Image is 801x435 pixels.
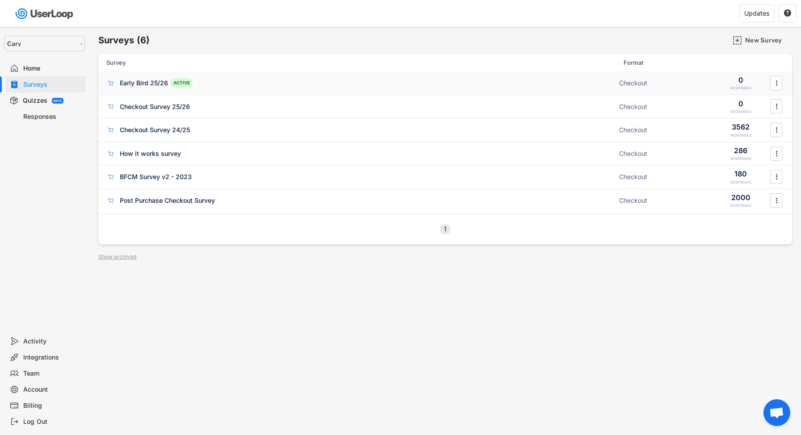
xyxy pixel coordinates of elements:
[120,172,192,181] div: BFCM Survey v2 - 2023
[784,9,792,17] button: 
[619,172,708,181] div: Checkout
[772,76,781,90] button: 
[619,196,708,205] div: Checkout
[772,170,781,184] button: 
[23,113,82,121] div: Responses
[54,99,62,102] div: BETA
[624,59,713,67] div: Format
[763,399,790,426] div: Open chat
[776,125,777,134] text: 
[745,36,790,44] div: New Survey
[776,78,777,88] text: 
[23,337,82,346] div: Activity
[106,59,618,67] div: Survey
[98,254,136,259] div: Show archived
[784,9,791,17] text: 
[730,180,751,185] div: RESPONSES
[772,147,781,160] button: 
[120,79,168,88] div: Early Bird 25/26
[732,122,750,132] div: 3562
[730,203,751,208] div: RESPONSES
[440,226,451,232] div: 1
[776,149,777,158] text: 
[23,64,82,73] div: Home
[170,78,193,88] div: ACTIVE
[120,196,215,205] div: Post Purchase Checkout Survey
[772,100,781,113] button: 
[13,4,76,23] img: userloop-logo-01.svg
[120,149,181,158] div: How it works survey
[23,402,82,410] div: Billing
[738,75,743,85] div: 0
[730,156,751,161] div: RESPONSES
[772,194,781,207] button: 
[23,96,47,105] div: Quizzes
[619,125,708,134] div: Checkout
[738,99,743,109] div: 0
[776,196,777,205] text: 
[734,169,747,179] div: 180
[776,172,777,181] text: 
[619,102,708,111] div: Checkout
[772,123,781,137] button: 
[734,146,747,155] div: 286
[23,418,82,426] div: Log Out
[730,133,751,138] div: RESPONSES
[619,149,708,158] div: Checkout
[733,36,742,45] img: AddMajor.svg
[23,369,82,378] div: Team
[98,34,150,46] h6: Surveys (6)
[23,385,82,394] div: Account
[23,353,82,362] div: Integrations
[619,79,708,88] div: Checkout
[776,102,777,111] text: 
[731,192,750,202] div: 2000
[23,80,82,89] div: Surveys
[120,125,190,134] div: Checkout Survey 24/25
[744,10,769,17] div: Updates
[730,86,751,91] div: RESPONSES
[120,102,190,111] div: Checkout Survey 25/26
[730,109,751,114] div: RESPONSES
